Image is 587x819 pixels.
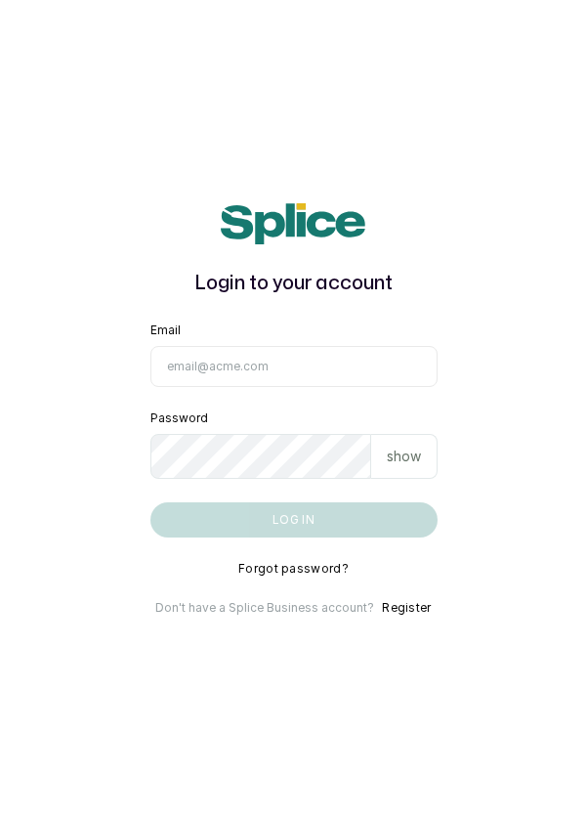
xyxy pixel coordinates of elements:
p: Don't have a Splice Business account? [155,600,374,616]
button: Register [382,600,431,616]
button: Forgot password? [238,561,349,577]
button: Log in [150,502,438,538]
input: email@acme.com [150,346,438,387]
label: Email [150,323,181,338]
label: Password [150,410,208,426]
h1: Login to your account [150,268,438,299]
p: show [387,447,421,466]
